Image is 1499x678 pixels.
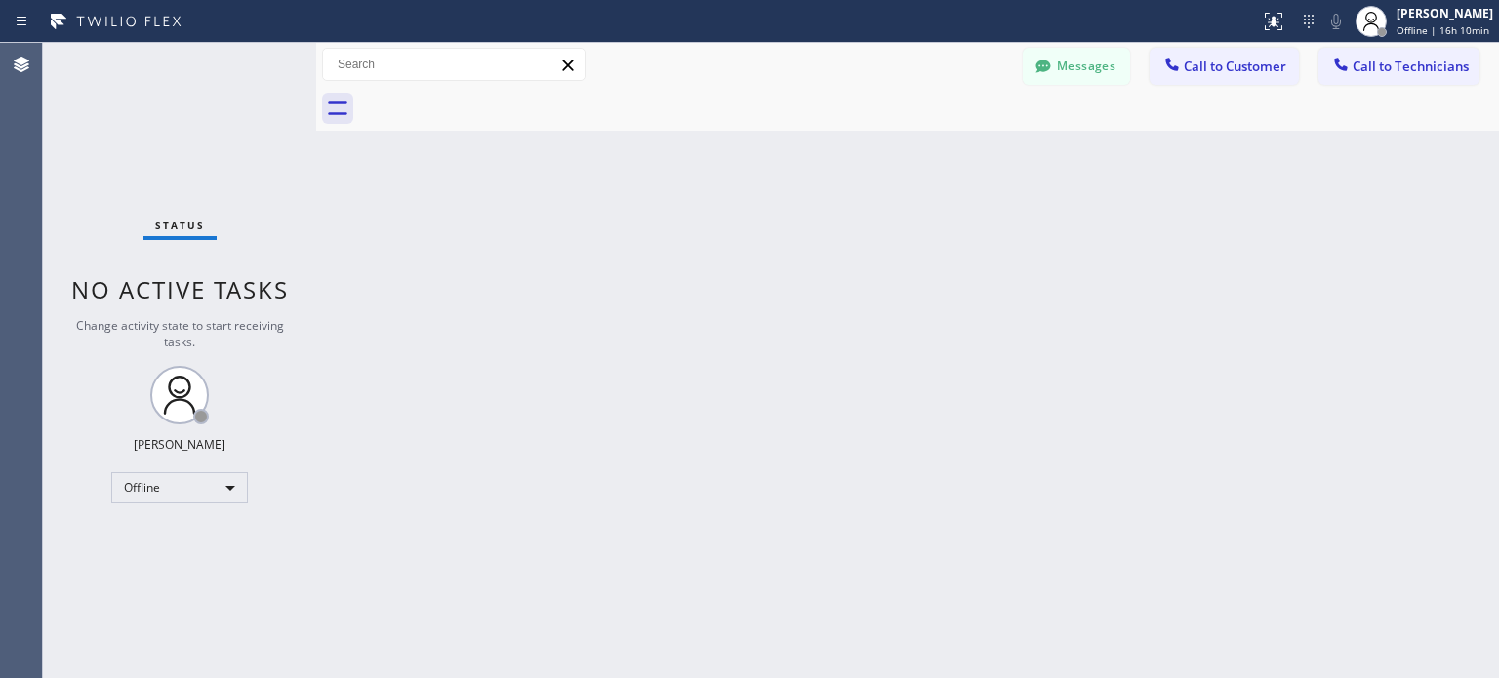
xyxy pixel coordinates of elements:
button: Messages [1023,48,1130,85]
div: Offline [111,472,248,503]
div: [PERSON_NAME] [1397,5,1493,21]
span: Call to Technicians [1353,58,1469,75]
span: Call to Customer [1184,58,1286,75]
div: [PERSON_NAME] [134,436,225,453]
span: Offline | 16h 10min [1397,23,1489,37]
button: Mute [1322,8,1350,35]
span: Status [155,219,205,232]
button: Call to Customer [1150,48,1299,85]
button: Call to Technicians [1318,48,1479,85]
span: Change activity state to start receiving tasks. [76,317,284,350]
span: No active tasks [71,273,289,305]
input: Search [323,49,585,80]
